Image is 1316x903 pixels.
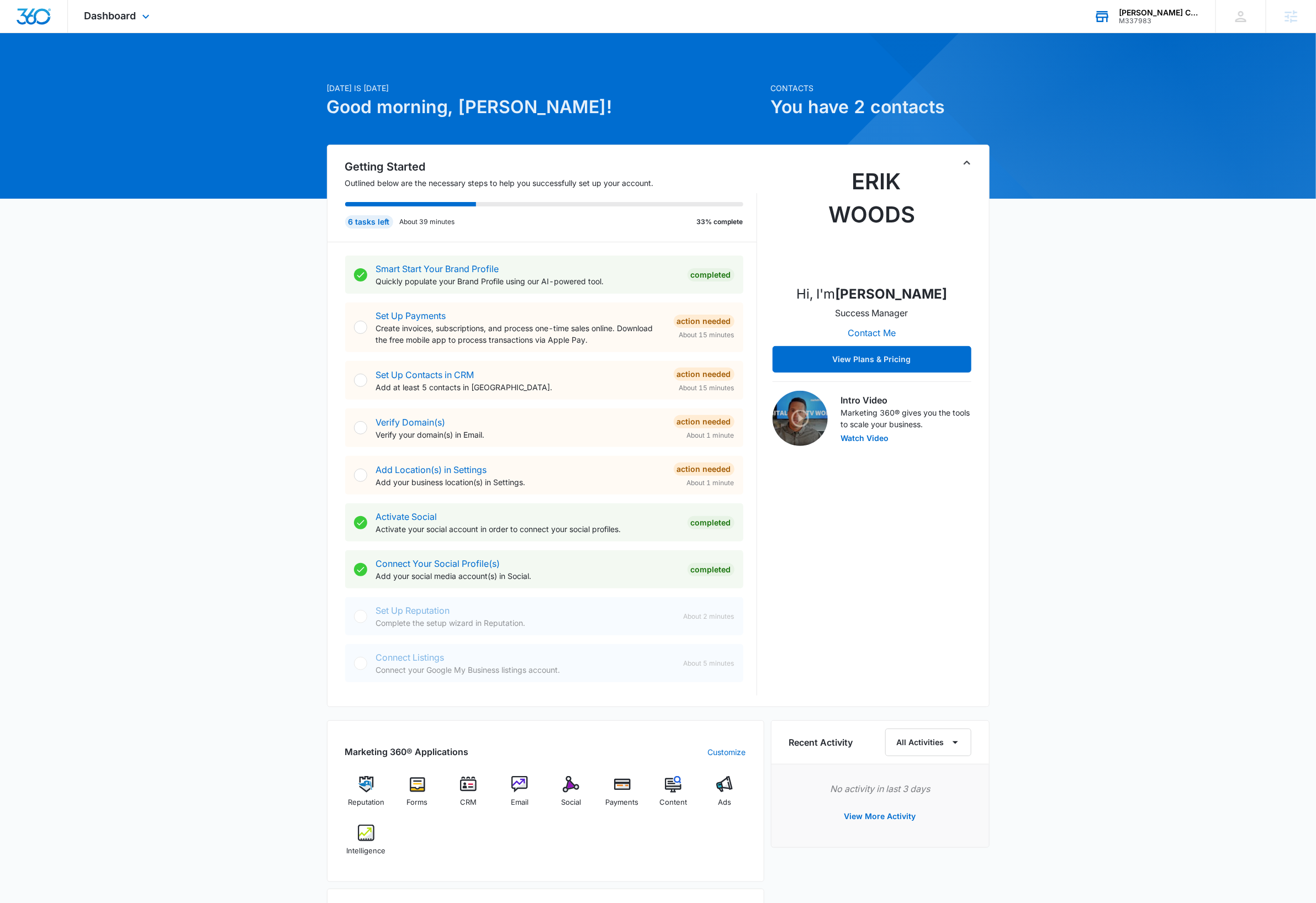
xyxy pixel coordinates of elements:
div: 6 tasks left [345,215,393,229]
span: Payments [606,797,639,808]
span: Ads [718,797,731,808]
span: About 1 minute [687,478,734,488]
span: About 15 minutes [679,330,734,340]
div: Action Needed [674,415,734,428]
button: Contact Me [837,320,907,346]
div: Completed [688,516,734,529]
div: account name [1119,8,1199,17]
a: Connect Your Social Profile(s) [376,558,500,569]
button: View More Activity [833,803,927,830]
a: Smart Start Your Brand Profile [376,263,499,274]
a: Email [499,776,541,816]
a: Verify Domain(s) [376,417,446,428]
p: Success Manager [836,306,908,320]
button: All Activities [885,729,971,756]
span: Email [511,797,528,808]
p: Outlined below are the necessary steps to help you successfully set up your account. [345,177,757,189]
a: Forms [396,776,438,816]
p: Quickly populate your Brand Profile using our AI-powered tool. [376,275,679,287]
span: Social [561,797,581,808]
h3: Intro Video [841,394,971,407]
button: Watch Video [841,434,889,442]
p: Complete the setup wizard in Reputation. [376,617,675,629]
a: Payments [601,776,643,816]
a: Ads [704,776,746,816]
span: About 15 minutes [679,383,734,393]
h1: You have 2 contacts [771,94,990,120]
div: Action Needed [674,463,734,476]
p: Activate your social account in order to connect your social profiles. [376,523,679,535]
a: Add Location(s) in Settings [376,464,487,475]
button: Toggle Collapse [960,156,974,169]
span: Content [659,797,687,808]
img: Erik Woods [817,165,927,275]
div: Completed [688,563,734,576]
span: Reputation [348,797,384,808]
h6: Recent Activity [789,736,853,749]
p: Verify your domain(s) in Email. [376,429,665,440]
p: Contacts [771,82,990,94]
p: [DATE] is [DATE] [327,82,764,94]
span: CRM [460,797,477,808]
a: CRM [447,776,490,816]
div: Action Needed [674,315,734,328]
p: Marketing 360® gives you the tools to scale your business. [841,407,971,430]
span: Intelligence [346,846,385,857]
p: Create invoices, subscriptions, and process one-time sales online. Download the free mobile app t... [376,322,665,346]
div: Action Needed [674,368,734,381]
a: Set Up Payments [376,310,446,321]
p: Add your business location(s) in Settings. [376,476,665,488]
button: View Plans & Pricing [773,346,971,373]
span: Dashboard [84,10,136,22]
a: Content [652,776,695,816]
p: No activity in last 3 days [789,782,971,795]
a: Set Up Contacts in CRM [376,369,474,380]
h2: Marketing 360® Applications [345,745,469,758]
span: About 2 minutes [684,612,734,622]
div: Completed [688,268,734,281]
span: Forms [407,797,428,808]
span: About 5 minutes [684,658,734,668]
strong: [PERSON_NAME] [835,286,947,302]
p: Add your social media account(s) in Social. [376,570,679,582]
a: Intelligence [345,825,388,864]
a: Reputation [345,776,388,816]
p: 33% complete [697,217,743,227]
a: Activate Social [376,511,437,522]
p: About 39 minutes [400,217,455,227]
img: Intro Video [773,391,828,446]
div: account id [1119,17,1199,25]
a: Social [550,776,593,816]
h1: Good morning, [PERSON_NAME]! [327,94,764,120]
p: Add at least 5 contacts in [GEOGRAPHIC_DATA]. [376,381,665,393]
p: Hi, I'm [796,284,947,304]
span: About 1 minute [687,431,734,440]
h2: Getting Started [345,158,757,175]
a: Customize [708,746,746,758]
p: Connect your Google My Business listings account. [376,664,675,676]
